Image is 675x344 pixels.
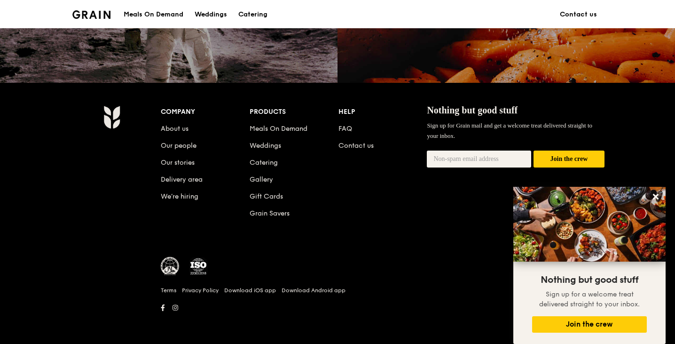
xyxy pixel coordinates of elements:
a: Grain Savers [250,209,290,217]
button: Close [648,189,663,204]
img: Grain [72,10,110,19]
a: We’re hiring [161,192,198,200]
a: Our stories [161,159,195,167]
a: FAQ [338,125,352,133]
button: Join the crew [532,316,647,333]
a: Our people [161,142,196,150]
div: Weddings [195,0,227,29]
img: ISO Certified [189,257,208,276]
a: Privacy Policy [182,287,219,294]
img: MUIS Halal Certified [161,257,180,276]
a: Contact us [554,0,603,29]
div: Help [338,105,427,119]
a: Contact us [338,142,374,150]
a: Download iOS app [224,287,276,294]
a: About us [161,125,188,133]
span: Sign up for a welcome treat delivered straight to your inbox. [539,290,640,308]
span: Nothing but good stuff [427,105,518,115]
a: Weddings [250,142,281,150]
a: Gift Cards [250,192,283,200]
a: Download Android app [282,287,345,294]
img: Grain [103,105,120,129]
span: Sign up for Grain mail and get a welcome treat delivered straight to your inbox. [427,122,592,139]
div: Meals On Demand [124,0,183,29]
a: Gallery [250,176,273,184]
a: Delivery area [161,176,203,184]
a: Catering [250,159,278,167]
input: Non-spam email address [427,151,531,168]
img: DSC07876-Edit02-Large.jpeg [513,187,666,262]
a: Catering [233,0,273,29]
button: Join the crew [534,151,604,168]
span: Nothing but good stuff [541,274,638,286]
a: Terms [161,287,176,294]
div: Products [250,105,338,119]
div: Catering [238,0,267,29]
a: Weddings [189,0,233,29]
h6: Revision [67,314,608,322]
a: Meals On Demand [250,125,307,133]
div: Company [161,105,250,119]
